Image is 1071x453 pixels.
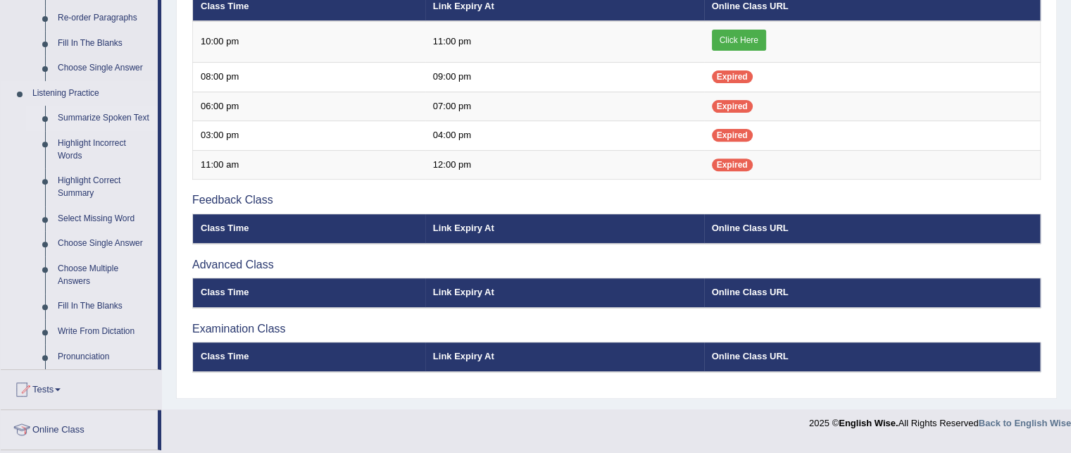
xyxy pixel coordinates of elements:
a: Fill In The Blanks [51,294,158,319]
td: 10:00 pm [193,21,425,63]
strong: English Wise. [839,418,898,428]
span: Expired [712,129,753,142]
th: Class Time [193,278,425,308]
span: Expired [712,159,753,171]
h3: Feedback Class [192,194,1041,206]
td: 11:00 pm [425,21,704,63]
td: 07:00 pm [425,92,704,121]
td: 03:00 pm [193,121,425,151]
th: Class Time [193,214,425,244]
th: Class Time [193,342,425,372]
a: Highlight Incorrect Words [51,131,158,168]
th: Online Class URL [704,342,1041,372]
a: Fill In The Blanks [51,31,158,56]
th: Link Expiry At [425,214,704,244]
td: 12:00 pm [425,150,704,180]
a: Listening Practice [26,81,158,106]
th: Link Expiry At [425,342,704,372]
a: Choose Single Answer [51,56,158,81]
td: 06:00 pm [193,92,425,121]
a: Online Class [1,410,158,445]
a: Re-order Paragraphs [51,6,158,31]
a: Highlight Correct Summary [51,168,158,206]
span: Expired [712,70,753,83]
span: Expired [712,100,753,113]
a: Pronunciation [51,345,158,370]
a: Select Missing Word [51,206,158,232]
td: 08:00 pm [193,63,425,92]
td: 11:00 am [193,150,425,180]
td: 04:00 pm [425,121,704,151]
div: 2025 © All Rights Reserved [809,409,1071,430]
th: Online Class URL [704,278,1041,308]
td: 09:00 pm [425,63,704,92]
a: Tests [1,370,161,405]
a: Summarize Spoken Text [51,106,158,131]
th: Online Class URL [704,214,1041,244]
a: Click Here [712,30,766,51]
a: Back to English Wise [979,418,1071,428]
a: Choose Multiple Answers [51,256,158,294]
th: Link Expiry At [425,278,704,308]
a: Choose Single Answer [51,231,158,256]
h3: Advanced Class [192,259,1041,271]
a: Write From Dictation [51,319,158,345]
h3: Examination Class [192,323,1041,335]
